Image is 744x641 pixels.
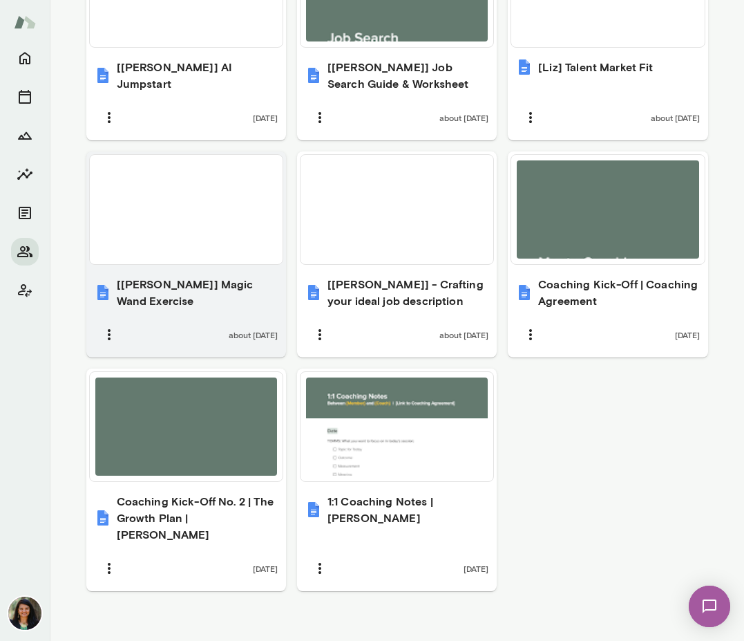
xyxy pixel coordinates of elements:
button: Insights [11,160,39,188]
span: [DATE] [253,563,278,574]
h6: [[PERSON_NAME]] AI Jumpstart [117,59,278,92]
button: Client app [11,277,39,304]
h6: [[PERSON_NAME]] - Crafting your ideal job description [327,276,488,309]
img: [Liz] AI Jumpstart [95,67,111,84]
img: Nina Patel [8,597,41,630]
img: Coaching Kick-Off | Coaching Agreement [516,284,533,301]
button: Documents [11,199,39,227]
h6: Coaching Kick-Off No. 2 | The Growth Plan | [PERSON_NAME] [117,493,278,543]
span: about [DATE] [651,112,700,123]
h6: 1:1 Coaching Notes | [PERSON_NAME] [327,493,488,526]
h6: [[PERSON_NAME]] Magic Wand Exercise [117,276,278,309]
button: Sessions [11,83,39,111]
span: about [DATE] [229,329,278,340]
button: Growth Plan [11,122,39,149]
img: Mento [14,9,36,35]
h6: [Liz] Talent Market Fit [538,59,653,75]
button: Members [11,238,39,266]
span: about [DATE] [439,112,488,123]
span: about [DATE] [439,329,488,340]
img: [Liz] - Crafting your ideal job description [305,284,322,301]
h6: [[PERSON_NAME]] Job Search Guide & Worksheet [327,59,488,92]
img: [Liz] Job Search Guide & Worksheet [305,67,322,84]
img: 1:1 Coaching Notes | Liz [305,501,322,518]
img: Coaching Kick-Off No. 2 | The Growth Plan | Liz [95,510,111,526]
h6: Coaching Kick-Off | Coaching Agreement [538,276,699,309]
img: [Liz] Talent Market Fit [516,59,533,75]
span: [DATE] [675,329,700,340]
img: [Liz] Magic Wand Exercise [95,284,111,301]
span: [DATE] [464,563,488,574]
button: Home [11,44,39,72]
span: [DATE] [253,112,278,123]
